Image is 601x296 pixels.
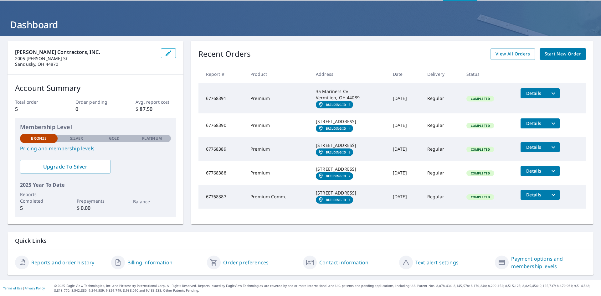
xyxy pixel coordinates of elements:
[15,48,156,56] p: [PERSON_NAME] Contractors, INC.
[77,198,114,204] p: Prepayments
[496,50,530,58] span: View All Orders
[521,166,547,176] button: detailsBtn-67768388
[388,185,422,209] td: [DATE]
[388,113,422,137] td: [DATE]
[198,113,246,137] td: 67768390
[127,259,172,266] a: Billing information
[198,83,246,113] td: 67768391
[109,136,120,141] p: Gold
[511,255,586,270] a: Payment options and membership levels
[245,185,311,209] td: Premium Comm.
[467,147,494,152] span: Completed
[316,196,353,204] a: Building ID1
[316,166,383,172] div: [STREET_ADDRESS]
[524,90,543,96] span: Details
[198,48,251,60] p: Recent Orders
[524,168,543,174] span: Details
[326,150,346,154] em: Building ID
[198,185,246,209] td: 67768387
[422,65,461,83] th: Delivery
[136,99,176,105] p: Avg. report cost
[24,286,45,290] a: Privacy Policy
[25,163,105,170] span: Upgrade To Silver
[198,161,246,185] td: 67768388
[547,118,560,128] button: filesDropdownBtn-67768390
[521,118,547,128] button: detailsBtn-67768390
[491,48,535,60] a: View All Orders
[20,204,58,212] p: 5
[521,88,547,98] button: detailsBtn-67768391
[547,190,560,200] button: filesDropdownBtn-67768387
[319,259,368,266] a: Contact information
[388,161,422,185] td: [DATE]
[245,113,311,137] td: Premium
[521,142,547,152] button: detailsBtn-67768389
[316,172,353,180] a: Building ID2
[316,190,383,196] div: [STREET_ADDRESS]
[422,185,461,209] td: Regular
[198,65,246,83] th: Report #
[388,83,422,113] td: [DATE]
[461,65,516,83] th: Status
[75,99,116,105] p: Order pending
[311,65,388,83] th: Address
[142,136,162,141] p: Platinum
[20,160,110,174] a: Upgrade To Silver
[521,190,547,200] button: detailsBtn-67768387
[15,82,176,94] p: Account Summary
[3,286,23,290] a: Terms of Use
[8,18,593,31] h1: Dashboard
[326,103,346,106] em: Building ID
[467,123,494,128] span: Completed
[467,96,494,101] span: Completed
[20,123,171,131] p: Membership Level
[388,137,422,161] td: [DATE]
[77,204,114,212] p: $ 0.00
[54,283,598,293] p: © 2025 Eagle View Technologies, Inc. and Pictometry International Corp. All Rights Reserved. Repo...
[245,161,311,185] td: Premium
[20,191,58,204] p: Reports Completed
[422,137,461,161] td: Regular
[467,171,494,175] span: Completed
[545,50,581,58] span: Start New Order
[547,166,560,176] button: filesDropdownBtn-67768388
[15,237,586,245] p: Quick Links
[70,136,83,141] p: Silver
[326,127,346,130] em: Building ID
[316,142,383,148] div: [STREET_ADDRESS]
[316,101,353,108] a: Building ID5
[133,198,171,205] p: Balance
[15,105,55,113] p: 5
[245,137,311,161] td: Premium
[326,174,346,178] em: Building ID
[388,65,422,83] th: Date
[524,192,543,198] span: Details
[15,99,55,105] p: Total order
[75,105,116,113] p: 0
[31,136,47,141] p: Bronze
[245,83,311,113] td: Premium
[198,137,246,161] td: 67768389
[547,142,560,152] button: filesDropdownBtn-67768389
[540,48,586,60] a: Start New Order
[316,148,353,156] a: Building ID3
[316,88,383,101] div: 35 Mariners Cv Vermilion, OH 44089
[316,118,383,125] div: [STREET_ADDRESS]
[467,195,494,199] span: Completed
[326,198,346,202] em: Building ID
[422,83,461,113] td: Regular
[415,259,459,266] a: Text alert settings
[15,56,156,61] p: 2005 [PERSON_NAME] St
[136,105,176,113] p: $ 87.50
[316,125,353,132] a: Building ID4
[422,161,461,185] td: Regular
[422,113,461,137] td: Regular
[245,65,311,83] th: Product
[547,88,560,98] button: filesDropdownBtn-67768391
[3,286,45,290] p: |
[20,181,171,189] p: 2025 Year To Date
[223,259,269,266] a: Order preferences
[524,120,543,126] span: Details
[15,61,156,67] p: Sandusky, OH 44870
[20,145,171,152] a: Pricing and membership levels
